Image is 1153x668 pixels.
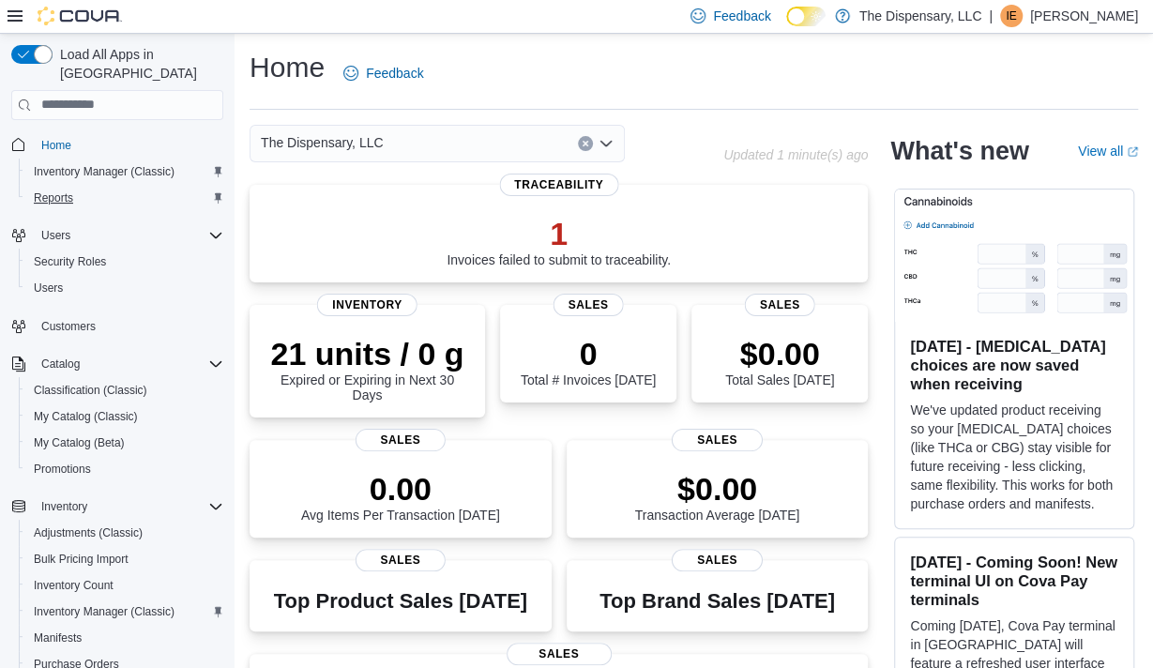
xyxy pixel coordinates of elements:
span: Sales [745,294,815,316]
span: Security Roles [34,254,106,269]
span: Sales [672,429,762,451]
span: Users [34,281,63,296]
p: | [989,5,993,27]
a: Manifests [26,627,89,649]
a: Inventory Manager (Classic) [26,600,182,623]
p: The Dispensary, LLC [859,5,981,27]
a: Feedback [336,54,431,92]
a: Inventory Manager (Classic) [26,160,182,183]
button: Inventory [34,495,95,518]
h2: What's new [890,136,1028,166]
span: Adjustments (Classic) [26,522,223,544]
span: Manifests [26,627,223,649]
span: Inventory [41,499,87,514]
span: Users [26,277,223,299]
h3: Top Brand Sales [DATE] [599,590,835,613]
button: Inventory Count [19,572,231,599]
span: Inventory Manager (Classic) [26,160,223,183]
a: Customers [34,315,103,338]
span: My Catalog (Beta) [34,435,125,450]
span: Sales [356,549,446,571]
div: Total Sales [DATE] [725,335,834,387]
p: 21 units / 0 g [265,335,470,372]
span: Catalog [34,353,223,375]
span: Promotions [34,462,91,477]
span: Bulk Pricing Import [26,548,223,570]
a: Bulk Pricing Import [26,548,136,570]
button: Catalog [34,353,87,375]
span: Catalog [41,357,80,372]
svg: External link [1127,146,1138,158]
button: Clear input [578,136,593,151]
button: Customers [4,312,231,340]
a: Users [26,277,70,299]
div: Isaac Estes-Jones [1000,5,1023,27]
span: Reports [26,187,223,209]
p: $0.00 [635,470,800,508]
button: Users [19,275,231,301]
span: Inventory Manager (Classic) [34,604,174,619]
span: IE [1006,5,1016,27]
span: My Catalog (Classic) [34,409,138,424]
a: Home [34,134,79,157]
a: My Catalog (Beta) [26,432,132,454]
div: Transaction Average [DATE] [635,470,800,523]
span: Home [34,133,223,157]
button: Security Roles [19,249,231,275]
span: Traceability [499,174,618,196]
p: 0.00 [301,470,500,508]
span: Sales [672,549,762,571]
span: Users [41,228,70,243]
span: Inventory Manager (Classic) [26,600,223,623]
span: Inventory Manager (Classic) [34,164,174,179]
button: Reports [19,185,231,211]
span: Sales [356,429,446,451]
button: Bulk Pricing Import [19,546,231,572]
p: 1 [447,215,671,252]
button: Catalog [4,351,231,377]
div: Total # Invoices [DATE] [521,335,656,387]
a: Adjustments (Classic) [26,522,150,544]
span: Inventory [317,294,417,316]
a: My Catalog (Classic) [26,405,145,428]
a: Classification (Classic) [26,379,155,402]
button: My Catalog (Beta) [19,430,231,456]
button: Classification (Classic) [19,377,231,403]
span: Security Roles [26,250,223,273]
span: Sales [554,294,624,316]
span: Customers [41,319,96,334]
div: Avg Items Per Transaction [DATE] [301,470,500,523]
span: Classification (Classic) [34,383,147,398]
button: Manifests [19,625,231,651]
span: Manifests [34,630,82,645]
a: Inventory Count [26,574,121,597]
span: Feedback [713,7,770,25]
span: Dark Mode [786,26,787,27]
button: Users [4,222,231,249]
span: Bulk Pricing Import [34,552,129,567]
h1: Home [250,49,325,86]
p: $0.00 [725,335,834,372]
button: Inventory Manager (Classic) [19,599,231,625]
a: Promotions [26,458,99,480]
button: Adjustments (Classic) [19,520,231,546]
span: Classification (Classic) [26,379,223,402]
span: Load All Apps in [GEOGRAPHIC_DATA] [53,45,223,83]
button: Home [4,131,231,159]
p: We've updated product receiving so your [MEDICAL_DATA] choices (like THCa or CBG) stay visible fo... [910,401,1118,513]
span: Adjustments (Classic) [34,525,143,540]
span: Reports [34,190,73,205]
button: Inventory Manager (Classic) [19,159,231,185]
span: Inventory Count [26,574,223,597]
span: Promotions [26,458,223,480]
span: Feedback [366,64,423,83]
div: Invoices failed to submit to traceability. [447,215,671,267]
span: Sales [507,643,612,665]
span: Home [41,138,71,153]
span: Inventory Count [34,578,114,593]
p: 0 [521,335,656,372]
span: The Dispensary, LLC [261,131,383,154]
button: Users [34,224,78,247]
h3: Top Product Sales [DATE] [274,590,527,613]
span: Inventory [34,495,223,518]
